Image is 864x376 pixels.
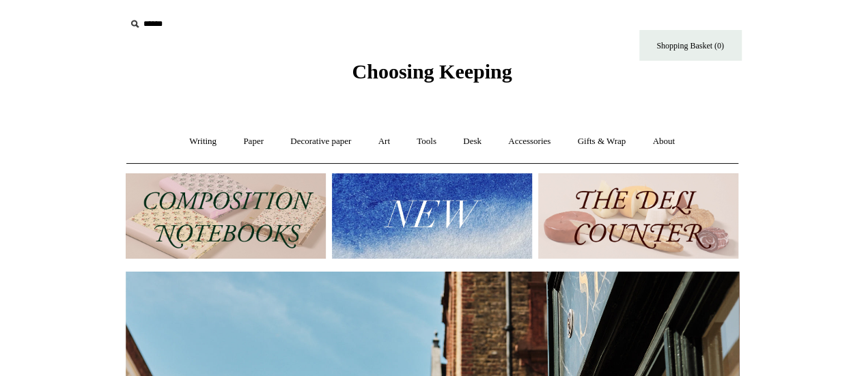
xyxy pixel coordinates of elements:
[538,173,738,259] img: The Deli Counter
[404,124,449,160] a: Tools
[496,124,563,160] a: Accessories
[639,30,742,61] a: Shopping Basket (0)
[640,124,687,160] a: About
[126,173,326,259] img: 202302 Composition ledgers.jpg__PID:69722ee6-fa44-49dd-a067-31375e5d54ec
[278,124,363,160] a: Decorative paper
[366,124,402,160] a: Art
[451,124,494,160] a: Desk
[231,124,276,160] a: Paper
[352,71,512,81] a: Choosing Keeping
[352,60,512,83] span: Choosing Keeping
[565,124,638,160] a: Gifts & Wrap
[177,124,229,160] a: Writing
[332,173,532,259] img: New.jpg__PID:f73bdf93-380a-4a35-bcfe-7823039498e1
